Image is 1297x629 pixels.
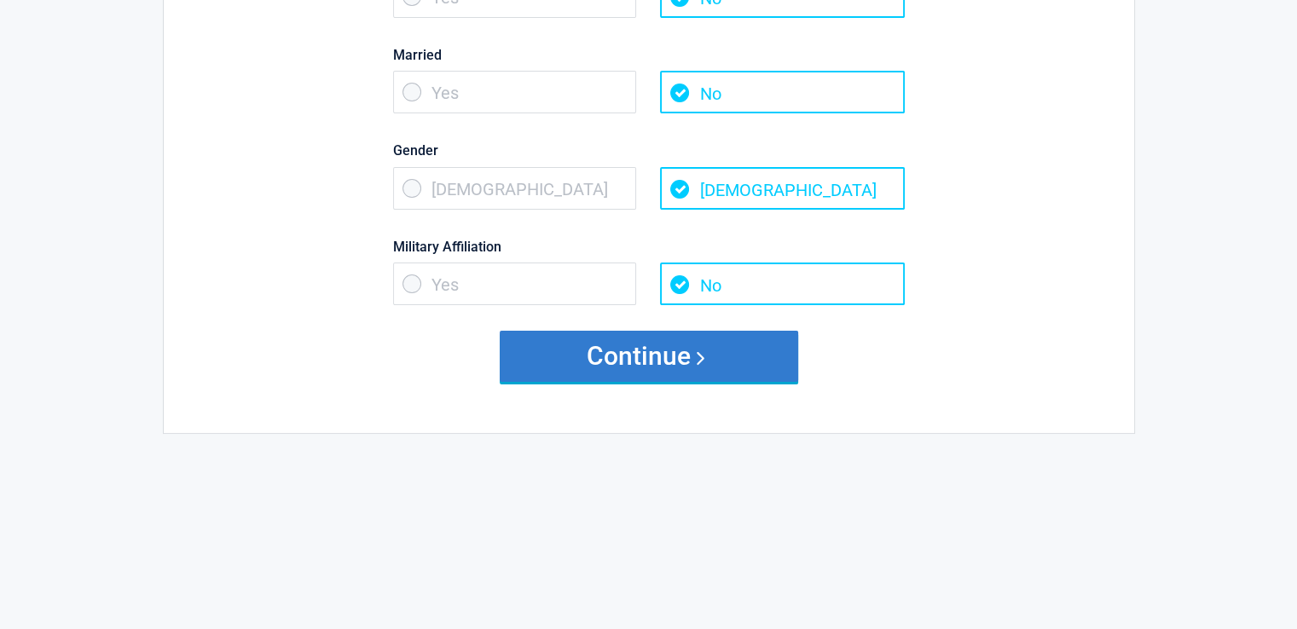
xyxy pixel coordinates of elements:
span: No [660,263,904,305]
label: Married [393,43,905,66]
span: No [660,71,904,113]
span: [DEMOGRAPHIC_DATA] [660,167,904,210]
span: [DEMOGRAPHIC_DATA] [393,167,637,210]
button: Continue [500,331,798,382]
label: Gender [393,139,905,162]
span: Yes [393,263,637,305]
label: Military Affiliation [393,235,905,258]
span: Yes [393,71,637,113]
